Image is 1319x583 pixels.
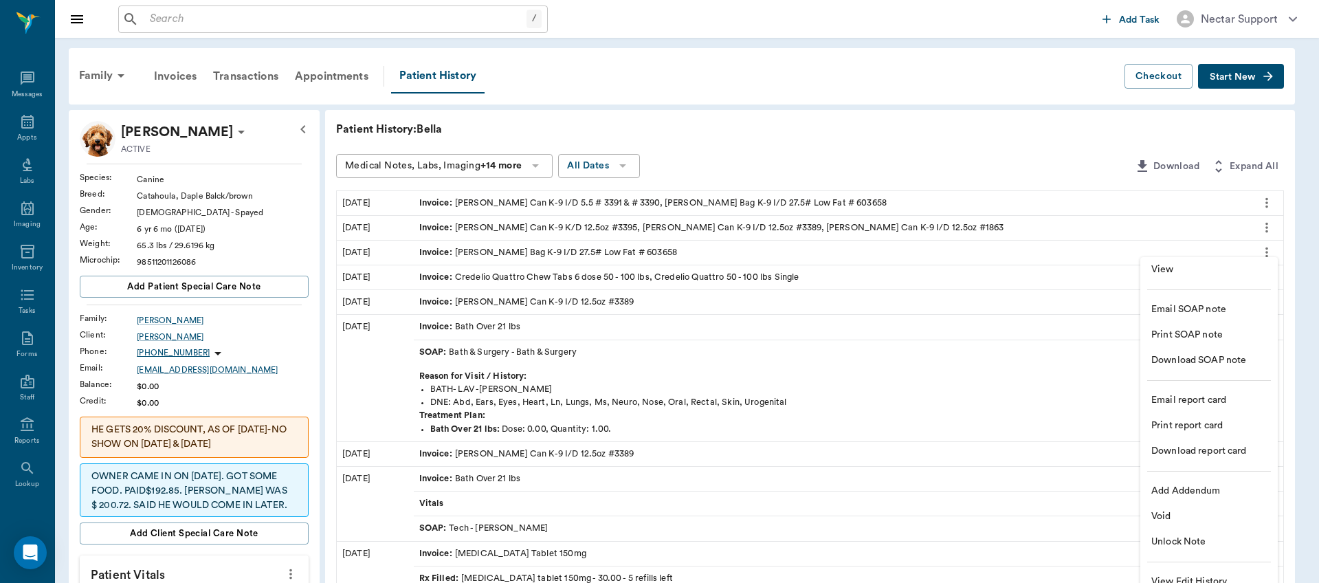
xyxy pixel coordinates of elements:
[1151,509,1267,524] span: Void
[14,536,47,569] div: Open Intercom Messenger
[1151,353,1267,368] span: Download SOAP note
[1151,302,1267,317] span: Email SOAP note
[1151,444,1267,459] span: Download report card
[1151,419,1267,433] span: Print report card
[1151,328,1267,342] span: Print SOAP note
[1151,535,1267,549] span: Unlock Note
[1151,484,1267,498] span: Add Addendum
[1151,393,1267,408] span: Email report card
[1151,263,1267,277] span: View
